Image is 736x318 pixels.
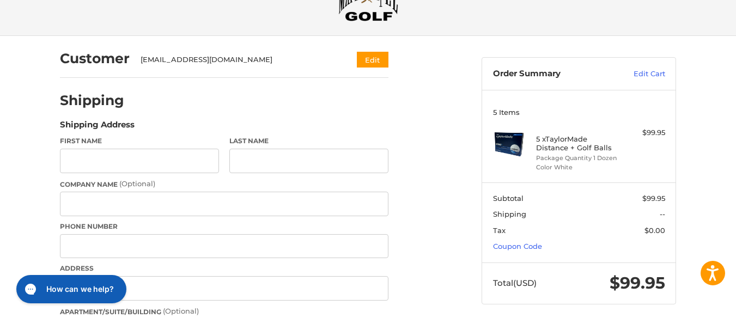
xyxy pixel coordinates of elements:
[141,54,336,65] div: [EMAIL_ADDRESS][DOMAIN_NAME]
[493,194,524,203] span: Subtotal
[357,52,388,68] button: Edit
[622,127,665,138] div: $99.95
[163,307,199,315] small: (Optional)
[60,264,388,273] label: Address
[119,179,155,188] small: (Optional)
[493,278,537,288] span: Total (USD)
[642,194,665,203] span: $99.95
[493,242,542,250] a: Coupon Code
[536,134,619,152] h4: 5 x TaylorMade Distance + Golf Balls
[60,136,219,146] label: First Name
[60,92,124,109] h2: Shipping
[60,222,388,231] label: Phone Number
[229,136,388,146] label: Last Name
[493,210,526,218] span: Shipping
[60,50,130,67] h2: Customer
[536,163,619,172] li: Color White
[493,108,665,117] h3: 5 Items
[493,69,610,79] h3: Order Summary
[11,271,130,307] iframe: Gorgias live chat messenger
[646,289,736,318] iframe: Google Customer Reviews
[493,226,506,235] span: Tax
[660,210,665,218] span: --
[60,306,388,317] label: Apartment/Suite/Building
[536,154,619,163] li: Package Quantity 1 Dozen
[610,273,665,293] span: $99.95
[644,226,665,235] span: $0.00
[60,179,388,189] label: Company Name
[610,69,665,79] a: Edit Cart
[60,119,135,136] legend: Shipping Address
